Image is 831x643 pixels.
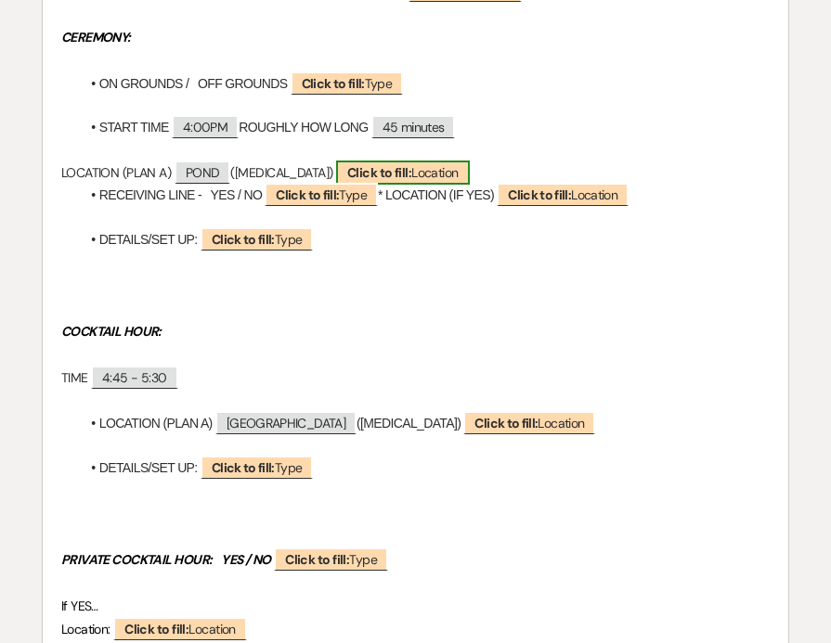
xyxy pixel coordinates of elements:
span: TIME [61,369,88,386]
span: Type [291,71,404,95]
b: Click to fill: [508,186,571,203]
span: Type [201,456,314,479]
em: COCKTAIL HOUR: [61,323,162,340]
span: * LOCATION (IF YES) [378,187,494,202]
span: DETAILS/SET UP: [99,460,198,475]
b: Click to fill: [276,186,339,203]
span: ([MEDICAL_DATA]) [230,164,332,181]
span: Type [201,227,314,251]
span: ON GROUNDS / OFF GROUNDS [99,76,288,91]
span: LOCATION (PLAN A) [61,164,171,181]
span: Location: [61,621,110,637]
span: POND [175,161,231,184]
span: START TIME [99,120,169,135]
b: Click to fill: [302,75,365,92]
b: Click to fill: [124,621,188,637]
b: Click to fill: [212,231,275,248]
span: If YES… [61,598,98,614]
span: LOCATION (PLAN A) [99,416,213,431]
span: [GEOGRAPHIC_DATA] [215,411,357,434]
em: PRIVATE COCKTAIL HOUR: YES / NO [61,551,271,568]
span: Type [274,547,388,571]
span: Location [336,161,470,185]
span: Location [463,411,595,434]
span: Location [113,617,247,640]
span: RECEIVING LINE - YES / NO [99,187,262,202]
b: Click to fill: [212,459,275,476]
b: Click to fill: [285,551,349,568]
span: Type [265,183,378,206]
span: DETAILS/SET UP: [99,232,198,247]
span: ROUGHLY HOW LONG [239,120,368,135]
em: CEREMONY: [61,29,131,45]
b: Click to fill: [347,164,411,181]
span: ([MEDICAL_DATA]) [357,416,461,431]
span: 4:00PM [172,115,239,138]
b: Click to fill: [474,415,538,431]
span: Location [497,183,629,206]
span: 4:45 - 5:30 [91,366,178,389]
span: 45 minutes [371,115,456,138]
